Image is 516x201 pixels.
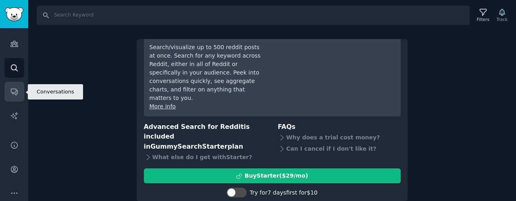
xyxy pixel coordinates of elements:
[150,103,176,110] a: More info
[250,189,317,197] div: Try for 7 days first for $10
[150,143,227,150] span: GummySearch Starter
[278,132,401,143] div: Why does a trial cost money?
[150,43,263,102] div: Search/visualize up to 500 reddit posts at once. Search for any keyword across Reddit, either in ...
[5,7,23,21] img: GummySearch logo
[278,122,401,132] h3: FAQs
[144,168,401,183] button: BuyStarter($29/mo)
[37,6,470,25] input: Search Keyword
[477,17,489,22] div: Filters
[144,151,267,163] div: What else do I get with Starter ?
[245,172,308,180] div: Buy Starter ($ 29 /mo )
[144,122,267,152] h3: Advanced Search for Reddit is included in plan
[278,143,401,154] div: Can I cancel if I don't like it?
[274,30,395,91] iframe: YouTube video player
